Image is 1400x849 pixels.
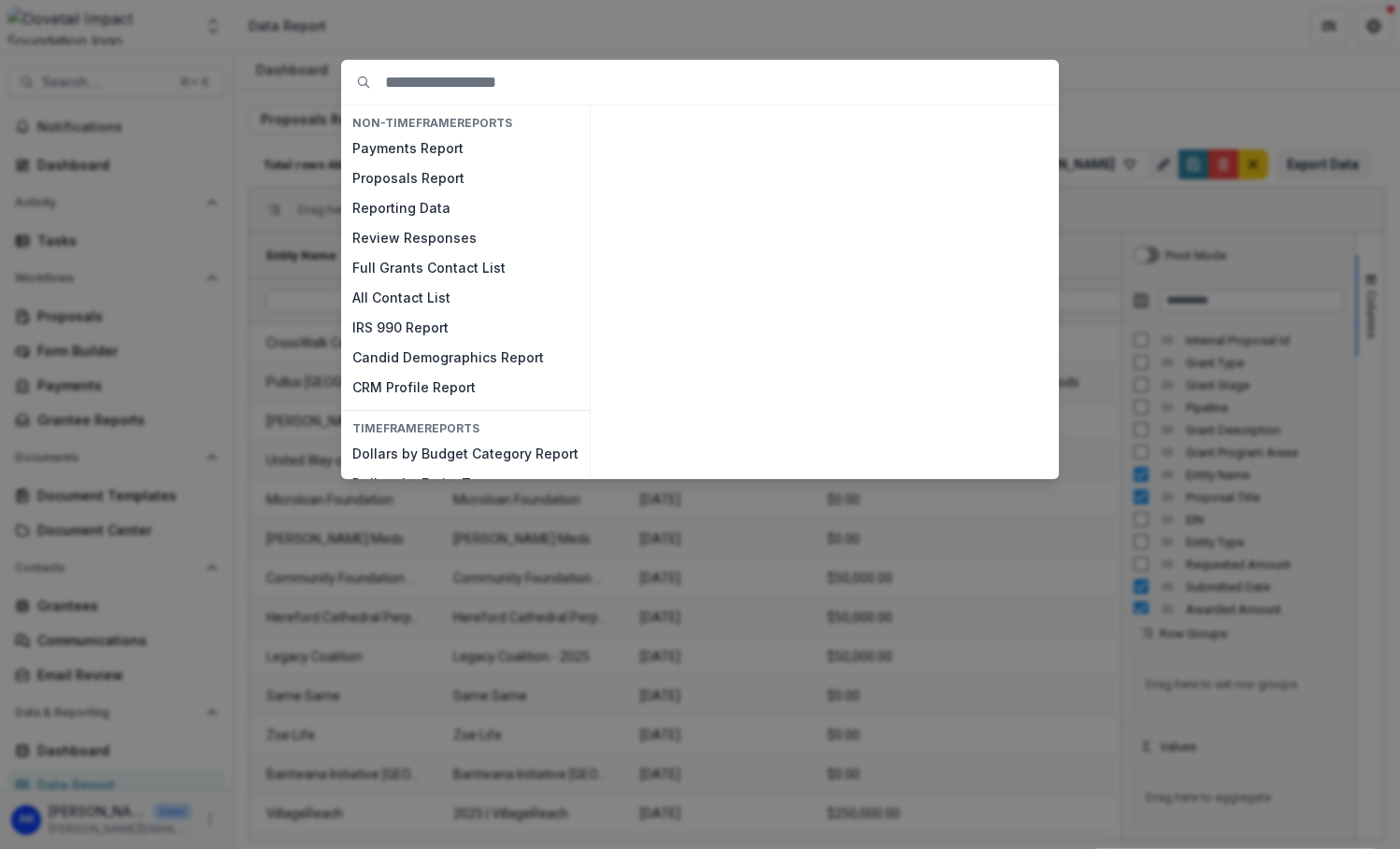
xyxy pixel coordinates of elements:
[341,418,590,439] h4: TIMEFRAME Reports
[341,440,590,470] button: Dollars by Budget Category Report
[341,223,590,253] button: Review Responses
[341,253,590,283] button: Full Grants Contact List
[341,113,590,134] h4: NON-TIMEFRAME Reports
[341,134,590,163] button: Payments Report
[341,163,590,193] button: Proposals Report
[341,373,590,403] button: CRM Profile Report
[341,193,590,223] button: Reporting Data
[341,343,590,373] button: Candid Demographics Report
[341,470,590,500] button: Dollars by Entity Tags
[341,283,590,313] button: All Contact List
[341,313,590,343] button: IRS 990 Report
